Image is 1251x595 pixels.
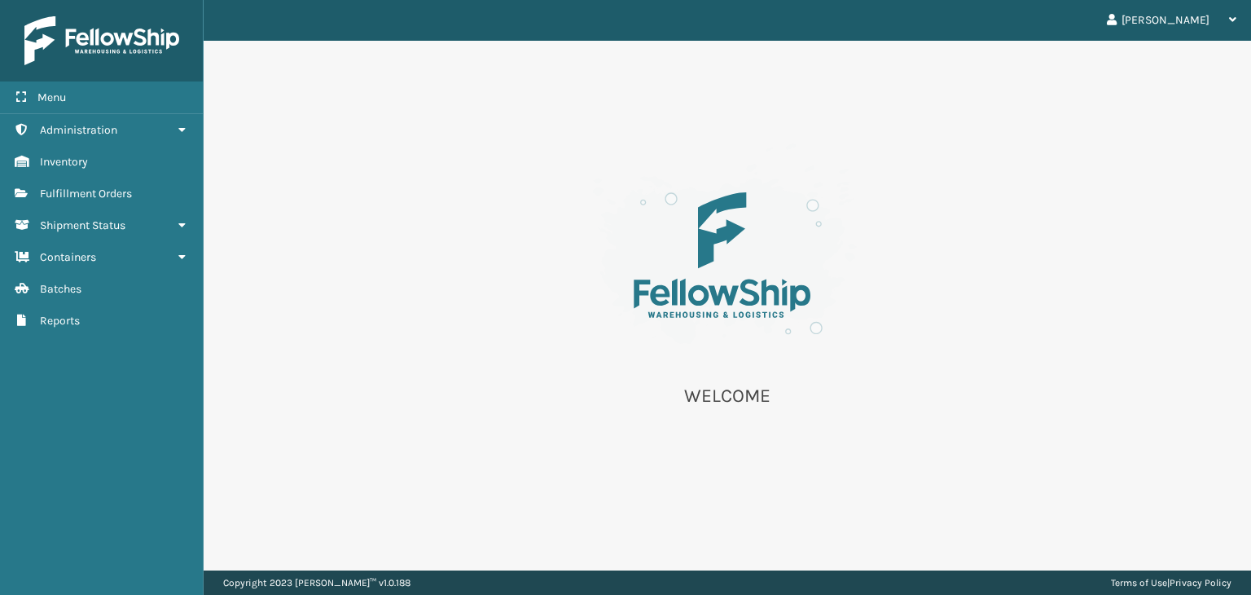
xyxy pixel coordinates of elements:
[1111,571,1231,595] div: |
[37,90,66,104] span: Menu
[564,384,890,408] p: WELCOME
[223,571,410,595] p: Copyright 2023 [PERSON_NAME]™ v 1.0.188
[40,314,80,328] span: Reports
[40,187,132,201] span: Fulfillment Orders
[40,123,117,137] span: Administration
[40,282,81,296] span: Batches
[564,139,890,364] img: es-welcome.8eb42ee4.svg
[40,155,88,169] span: Inventory
[24,16,179,65] img: logo
[1111,577,1167,588] a: Terms of Use
[40,250,96,264] span: Containers
[1170,577,1231,588] a: Privacy Policy
[40,218,125,232] span: Shipment Status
